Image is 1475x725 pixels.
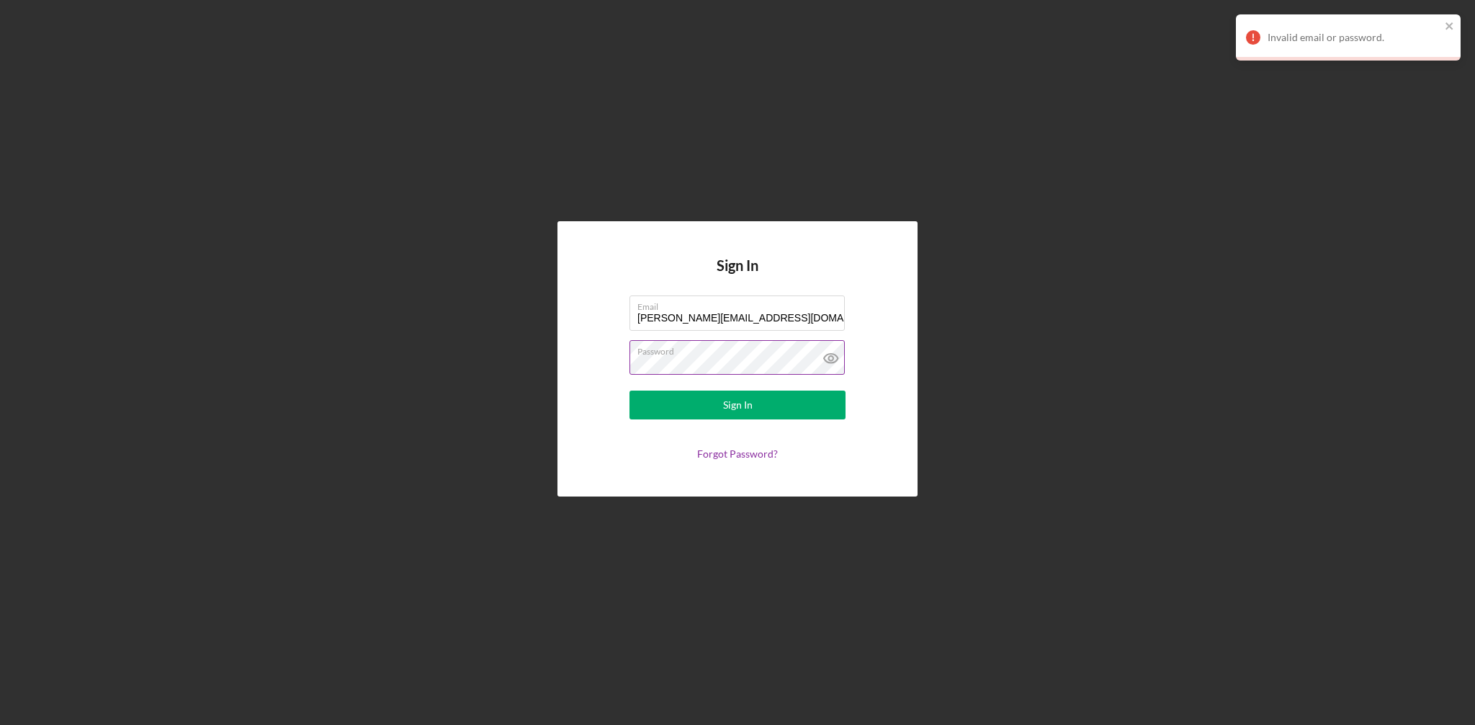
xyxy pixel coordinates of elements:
div: Invalid email or password. [1268,32,1440,43]
h4: Sign In [717,257,758,295]
label: Email [637,296,845,312]
a: Forgot Password? [697,448,778,460]
label: Password [637,341,845,357]
div: Sign In [723,391,753,419]
button: close [1445,20,1455,34]
button: Sign In [629,391,846,419]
